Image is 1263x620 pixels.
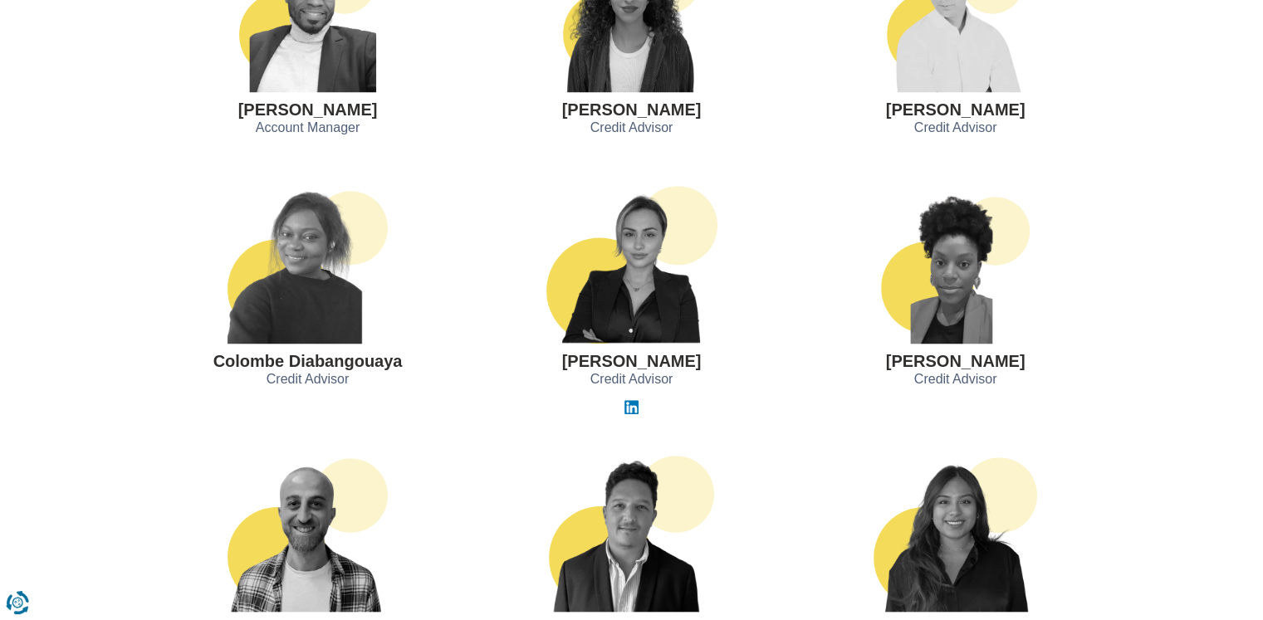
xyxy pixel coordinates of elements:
img: Badr Chabli [549,454,715,612]
span: Account Manager [256,119,360,138]
h3: [PERSON_NAME] [562,352,702,370]
span: Credit Advisor [914,119,997,138]
span: Credit Advisor [914,370,997,389]
img: Colombe Diabangouaya [228,186,387,344]
span: Credit Advisor [267,370,350,389]
img: Dafina Haziri [545,186,719,344]
span: Credit Advisor [590,119,673,138]
span: Credit Advisor [590,370,673,389]
h3: [PERSON_NAME] [886,100,1026,119]
img: Habib Tasan [228,454,388,612]
img: Dayana Santamaria [874,454,1037,612]
h3: [PERSON_NAME] [886,352,1026,370]
h3: Colombe Diabangouaya [213,352,403,370]
img: Linkedin Dafina Haziri [624,400,639,414]
img: Cindy Laguerre [881,186,1029,344]
h3: [PERSON_NAME] [238,100,378,119]
h3: [PERSON_NAME] [562,100,702,119]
